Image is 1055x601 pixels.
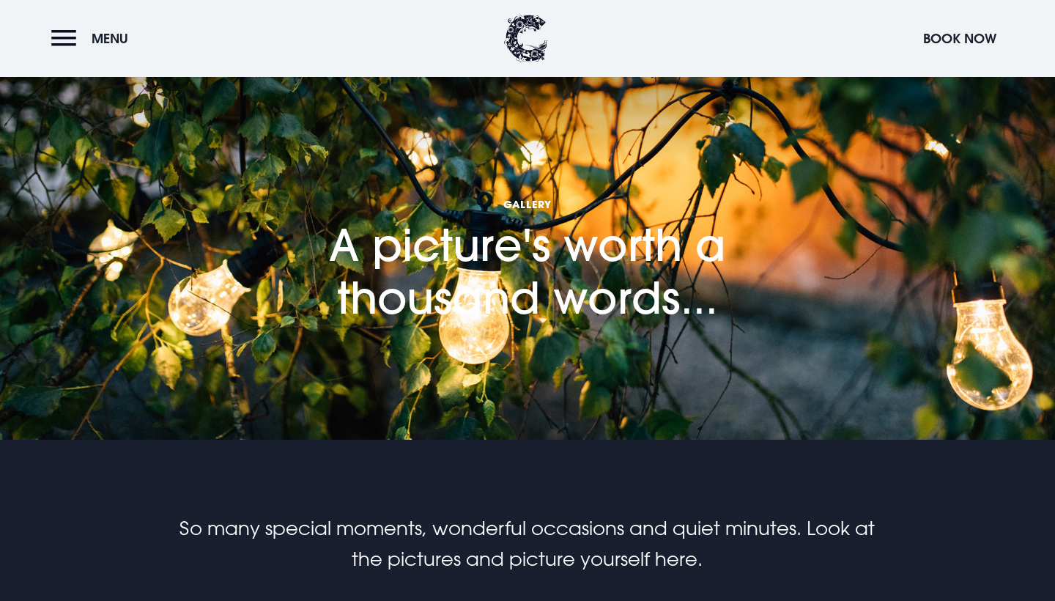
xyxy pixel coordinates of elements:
button: Book Now [916,23,1004,54]
span: Menu [92,30,128,47]
h1: A picture's worth a thousand words... [234,123,821,325]
span: Gallery [234,197,821,211]
img: Clandeboye Lodge [504,15,548,62]
button: Menu [51,23,136,54]
p: So many special moments, wonderful occasions and quiet minutes. Look at the pictures and picture ... [179,513,876,575]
